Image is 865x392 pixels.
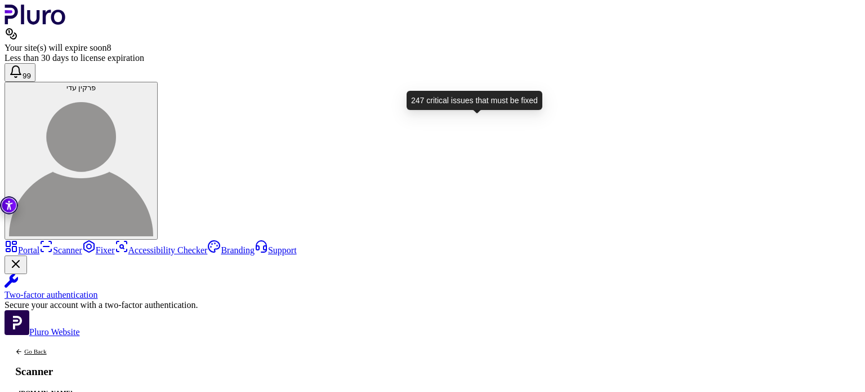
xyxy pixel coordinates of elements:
[5,256,27,274] button: Close Two-factor authentication notification
[5,17,66,27] a: Logo
[23,72,31,80] span: 99
[255,245,297,255] a: Support
[106,43,111,52] span: 8
[39,245,82,255] a: Scanner
[15,366,76,377] h1: Scanner
[66,83,96,92] span: פרקין עדי
[5,274,860,300] a: Two-factor authentication
[207,245,255,255] a: Branding
[5,300,860,310] div: Secure your account with a two-factor authentication.
[5,327,80,337] a: Open Pluro Website
[9,92,153,236] img: פרקין עדי
[5,63,35,82] button: Open notifications, you have 382 new notifications
[5,290,860,300] div: Two-factor authentication
[5,43,860,53] div: Your site(s) will expire soon
[82,245,115,255] a: Fixer
[15,348,76,355] a: Back to previous screen
[5,82,158,240] button: פרקין עדיפרקין עדי
[115,245,208,255] a: Accessibility Checker
[5,53,860,63] div: Less than 30 days to license expiration
[5,240,860,337] aside: Sidebar menu
[5,245,39,255] a: Portal
[407,91,542,110] div: 247 critical issues that must be fixed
